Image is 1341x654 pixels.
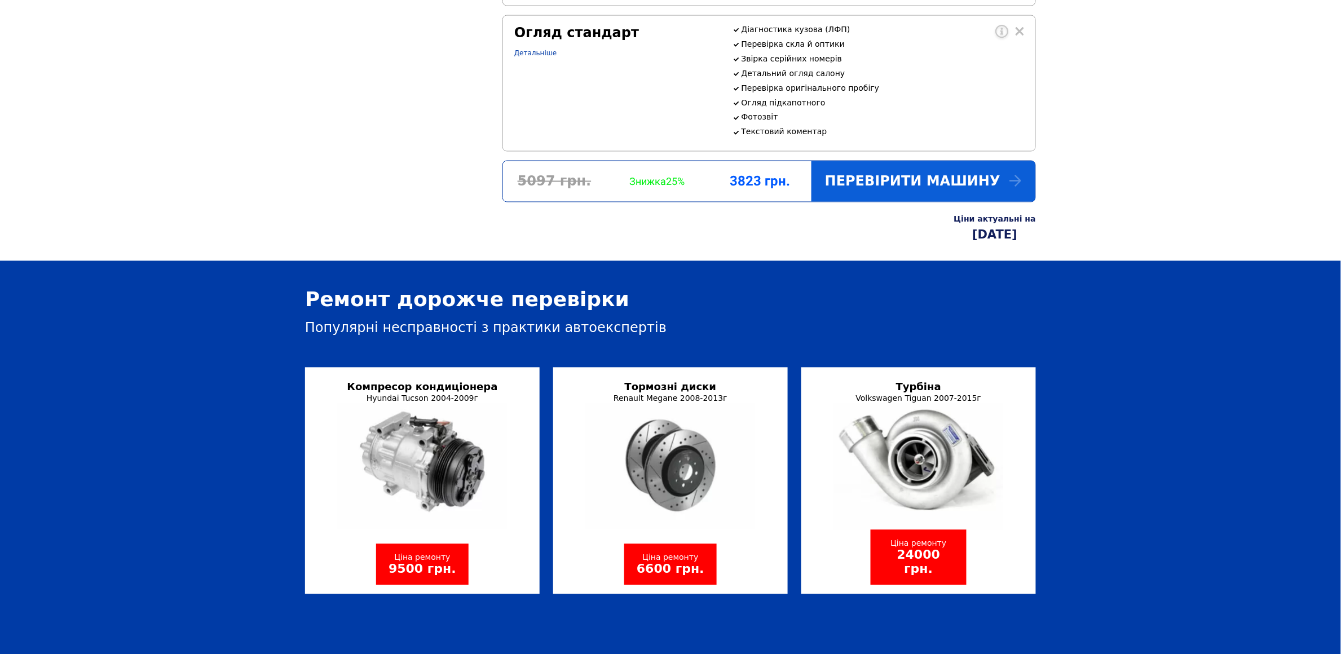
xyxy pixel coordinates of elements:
div: Компресор кондиціонера [330,381,514,393]
div: Турбіна [827,381,1011,393]
div: Ціна ремонту [637,553,704,562]
p: Діагностика кузова (ЛФП) [742,25,1024,34]
div: Знижка [606,176,708,188]
a: Детальніше [514,49,557,57]
div: 9500 грн. [389,562,456,576]
div: Hyundai Tucson 2004-2009г [330,394,514,403]
div: Тормозні диски [579,381,762,393]
div: 3823 грн. [709,174,811,189]
div: Ремонт дорожче перевірки [305,288,1036,311]
div: 24000 грн. [883,548,954,576]
div: Ціна ремонту [389,553,456,562]
div: Ціни актуальні на [954,215,1036,224]
div: 5097 грн. [503,174,606,189]
span: 25% [667,176,685,188]
p: Текстовий коментар [742,127,1024,136]
div: Перевірити машину [811,161,1035,202]
p: Перевірка скла й оптики [742,39,1024,48]
img: disks [586,403,755,529]
div: Популярні несправності з практики автоекспертів [305,320,1036,336]
img: turbine [834,403,1003,530]
div: 6600 грн. [637,562,704,576]
p: Перевірка оригінального пробігу [742,83,1024,92]
p: Огляд підкапотного [742,98,1024,107]
img: condition [338,403,507,529]
p: Звірка серійних номерів [742,54,1024,63]
div: [DATE] [954,228,1036,242]
div: Renault Megane 2008-2013г [579,394,762,403]
p: Фотозвіт [742,113,1024,122]
div: Огляд стандарт [514,25,719,41]
div: Volkswagen Tiguan 2007-2015г [827,394,1011,403]
div: Ціна ремонту [883,539,954,548]
p: Детальний огляд салону [742,69,1024,78]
